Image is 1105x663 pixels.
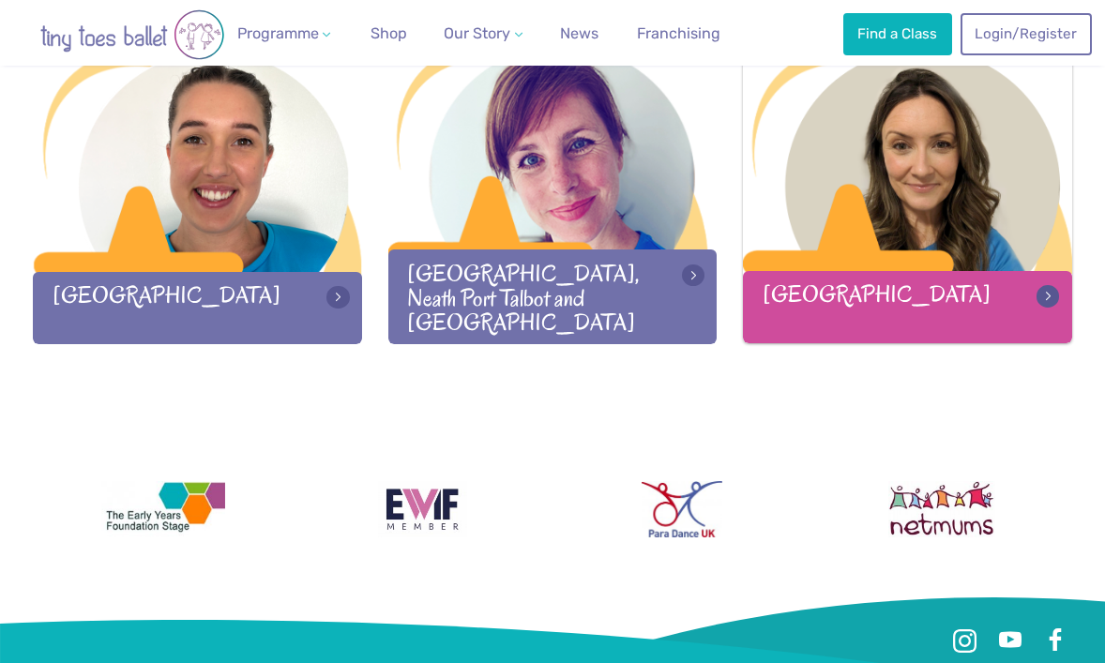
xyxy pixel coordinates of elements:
[436,15,530,53] a: Our Story
[560,24,598,42] span: News
[378,481,467,537] img: Encouraging Women Into Franchising
[371,24,407,42] span: Shop
[948,624,982,657] a: Instagram
[20,9,245,60] img: tiny toes ballet
[101,481,225,537] img: The Early Years Foundation Stage
[961,13,1092,54] a: Login/Register
[637,24,720,42] span: Franchising
[230,15,339,53] a: Programme
[552,15,606,53] a: News
[363,15,415,53] a: Shop
[388,48,718,344] a: [GEOGRAPHIC_DATA], Neath Port Talbot and [GEOGRAPHIC_DATA]
[843,13,952,54] a: Find a Class
[642,481,722,537] img: Para Dance UK
[33,272,362,344] div: [GEOGRAPHIC_DATA]
[237,24,319,42] span: Programme
[33,48,362,344] a: [GEOGRAPHIC_DATA]
[743,271,1072,343] div: [GEOGRAPHIC_DATA]
[444,24,510,42] span: Our Story
[993,624,1027,657] a: Youtube
[388,249,718,343] div: [GEOGRAPHIC_DATA], Neath Port Talbot and [GEOGRAPHIC_DATA]
[743,47,1072,343] a: [GEOGRAPHIC_DATA]
[1038,624,1072,657] a: Facebook
[629,15,728,53] a: Franchising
